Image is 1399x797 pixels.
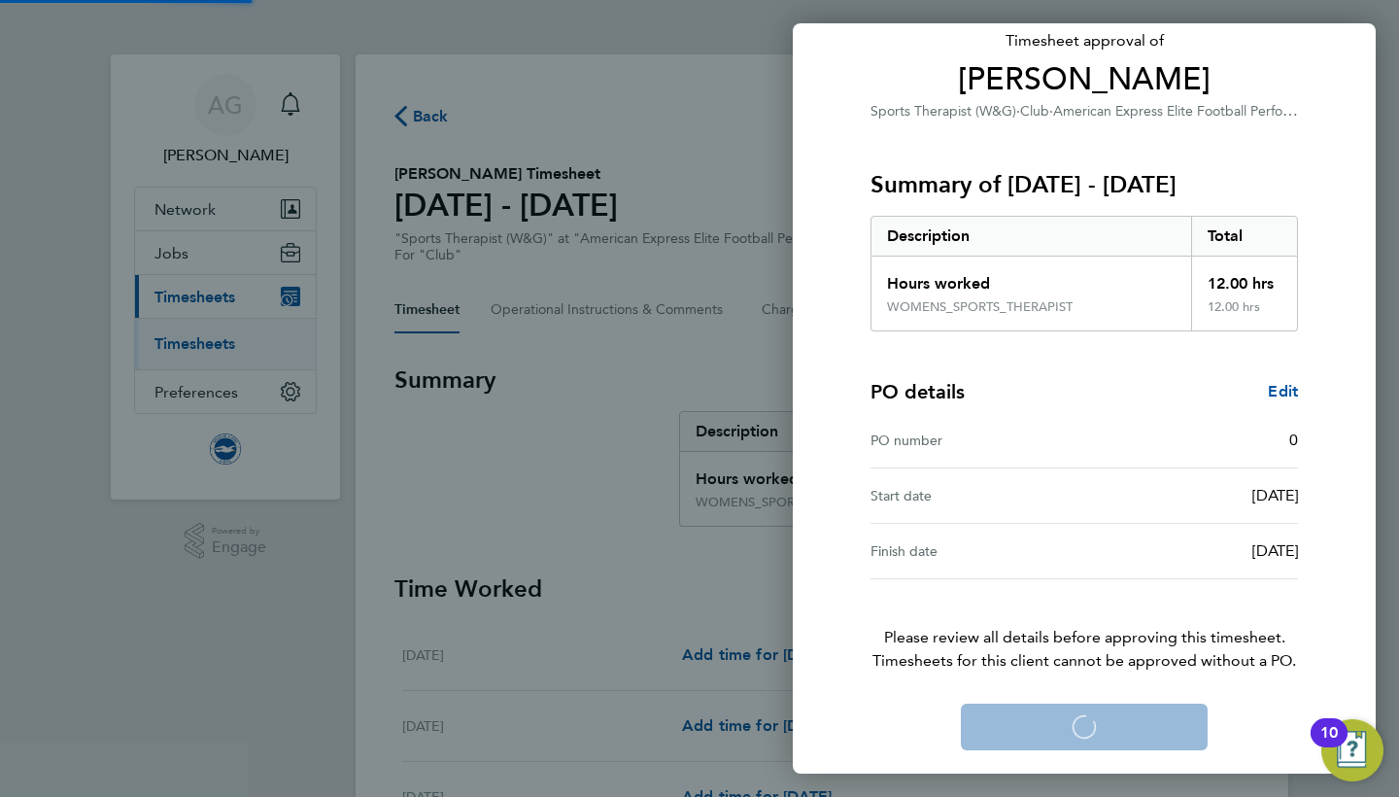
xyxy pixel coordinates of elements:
[847,579,1321,673] p: Please review all details before approving this timesheet.
[1084,539,1298,563] div: [DATE]
[1289,431,1298,449] span: 0
[1321,719,1383,781] button: Open Resource Center, 10 new notifications
[1084,484,1298,507] div: [DATE]
[870,103,1016,120] span: Sports Therapist (W&G)
[1268,380,1298,403] a: Edit
[1053,101,1375,120] span: American Express Elite Football Performance Centre
[871,257,1191,299] div: Hours worked
[1049,103,1053,120] span: ·
[870,378,965,405] h4: PO details
[870,539,1084,563] div: Finish date
[870,429,1084,452] div: PO number
[870,216,1298,331] div: Summary of 01 - 31 Aug 2025
[1191,217,1298,256] div: Total
[1016,103,1020,120] span: ·
[887,299,1073,315] div: WOMENS_SPORTS_THERAPIST
[870,169,1298,200] h3: Summary of [DATE] - [DATE]
[1268,382,1298,400] span: Edit
[870,484,1084,507] div: Start date
[1020,103,1049,120] span: Club
[870,29,1298,52] span: Timesheet approval of
[1320,733,1338,758] div: 10
[847,649,1321,673] span: Timesheets for this client cannot be approved without a PO.
[1191,299,1298,330] div: 12.00 hrs
[871,217,1191,256] div: Description
[870,60,1298,99] span: [PERSON_NAME]
[1191,257,1298,299] div: 12.00 hrs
